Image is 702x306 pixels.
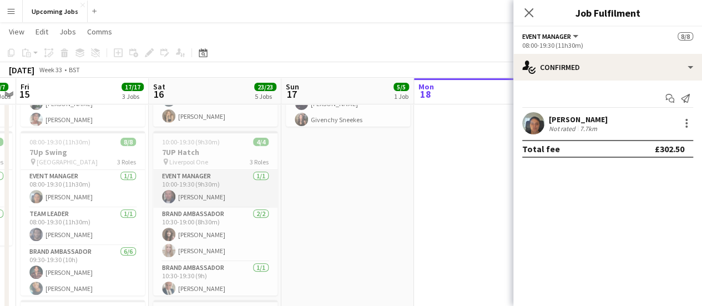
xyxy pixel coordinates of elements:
app-card-role: Team Leader1/108:00-19:30 (11h30m)[PERSON_NAME] [21,208,145,245]
div: Not rated [549,124,578,133]
span: Sat [153,82,165,92]
span: Event Manager [522,32,571,41]
button: Event Manager [522,32,580,41]
span: 18 [417,88,434,101]
div: 08:00-19:30 (11h30m) [522,41,693,49]
app-card-role: Event Manager1/110:00-19:30 (9h30m)[PERSON_NAME] [153,170,277,208]
app-card-role: Brand Ambassador1/110:30-19:30 (9h)[PERSON_NAME] [153,262,277,299]
span: Sun [286,82,299,92]
div: 1 Job [394,92,408,101]
span: 3 Roles [250,158,269,166]
a: Edit [31,24,53,39]
div: 7.7km [578,124,599,133]
a: Jobs [55,24,80,39]
button: Upcoming Jobs [23,1,88,22]
span: 5/5 [393,83,409,91]
span: 8/8 [678,32,693,41]
app-job-card: 08:00-19:30 (11h30m)8/87Up Swing [GEOGRAPHIC_DATA]3 RolesEvent Manager1/108:00-19:30 (11h30m)[PER... [21,131,145,295]
span: 17/17 [122,83,144,91]
span: 15 [19,88,29,101]
span: [GEOGRAPHIC_DATA] [37,158,98,166]
div: 5 Jobs [255,92,276,101]
span: 17 [284,88,299,101]
div: [DATE] [9,64,34,76]
h3: 7UP Hatch [153,147,277,157]
span: 16 [151,88,165,101]
span: Liverpool One [169,158,208,166]
span: 3 Roles [117,158,136,166]
a: Comms [83,24,117,39]
span: Week 33 [37,66,64,74]
app-card-role: Brand Ambassador2/210:30-19:00 (8h30m)[PERSON_NAME][PERSON_NAME] [153,208,277,262]
app-card-role: Brand Ambassador3/310:30-18:00 (7h30m)[PERSON_NAME]Givenchy Sneekes [286,77,410,147]
div: 3 Jobs [122,92,143,101]
div: Total fee [522,143,560,154]
span: View [9,27,24,37]
span: Jobs [59,27,76,37]
span: 8/8 [120,138,136,146]
div: BST [69,66,80,74]
div: Confirmed [513,54,702,81]
h3: Job Fulfilment [513,6,702,20]
span: 08:00-19:30 (11h30m) [29,138,90,146]
app-job-card: 10:00-19:30 (9h30m)4/47UP Hatch Liverpool One3 RolesEvent Manager1/110:00-19:30 (9h30m)[PERSON_NA... [153,131,277,295]
span: Mon [418,82,434,92]
span: Edit [36,27,48,37]
app-card-role: Event Manager1/108:00-19:30 (11h30m)[PERSON_NAME] [21,170,145,208]
h3: 7Up Swing [21,147,145,157]
a: View [4,24,29,39]
span: 4/4 [253,138,269,146]
span: Fri [21,82,29,92]
span: 23/23 [254,83,276,91]
app-card-role: Brand Ambassador3/307:00-15:30 (8h30m)[PERSON_NAME][PERSON_NAME] [21,77,145,147]
div: £302.50 [655,143,684,154]
div: [PERSON_NAME] [549,114,608,124]
span: 10:00-19:30 (9h30m) [162,138,220,146]
span: Comms [87,27,112,37]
